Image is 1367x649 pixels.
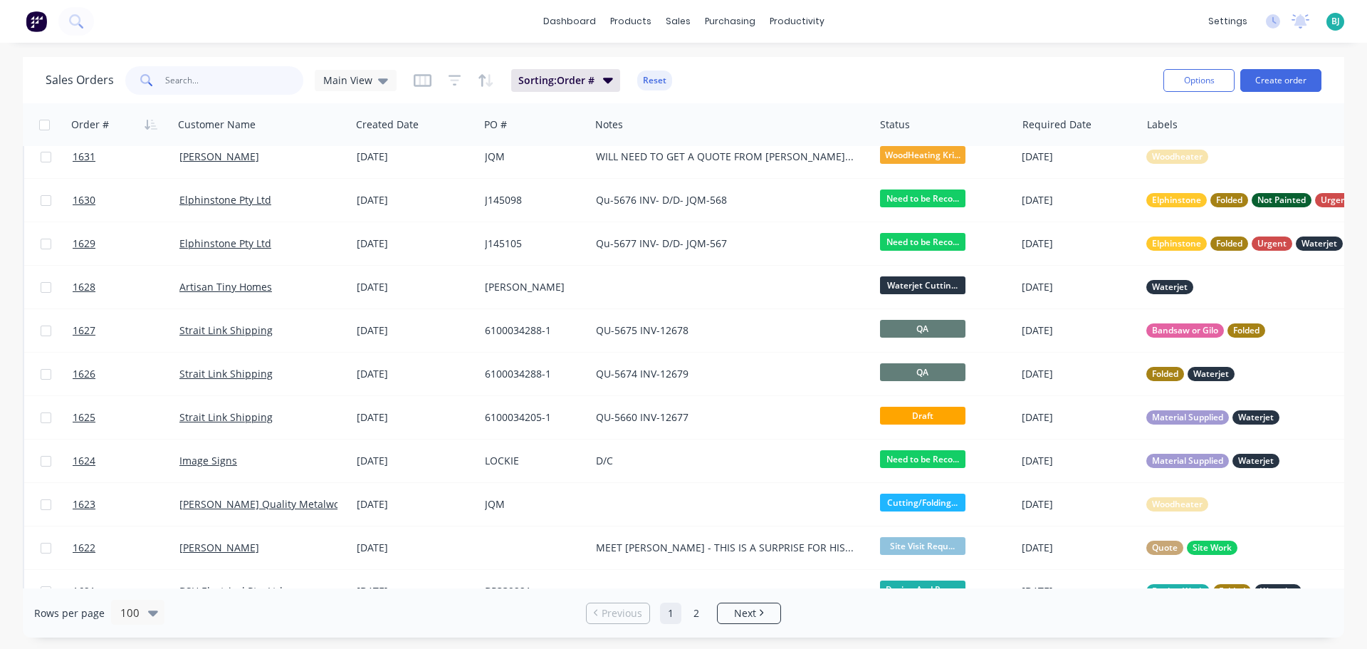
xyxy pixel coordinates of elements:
span: 1624 [73,454,95,468]
div: JQM [485,150,580,164]
a: 1630 [73,179,179,222]
div: [DATE] [1022,410,1135,425]
div: [DATE] [357,150,473,164]
span: Elphinstone [1152,237,1201,251]
a: 1629 [73,222,179,265]
button: ElphinstoneFoldedUrgentWaterjet [1146,237,1343,251]
div: Notes [595,118,623,132]
div: [PERSON_NAME] [485,280,580,294]
a: 1631 [73,135,179,178]
span: Sorting: Order # [518,73,595,88]
input: Search... [165,66,304,95]
span: Urgent [1257,237,1287,251]
a: Strait Link Shipping [179,323,273,337]
div: LOCKIE [485,454,580,468]
div: Created Date [356,118,419,132]
span: 1622 [73,541,95,555]
div: [DATE] [357,193,473,207]
a: Strait Link Shipping [179,367,273,380]
img: Factory [26,11,47,32]
div: purchasing [698,11,763,32]
span: Bandsaw or Gilo [1152,323,1218,338]
span: Material Supplied [1152,454,1223,468]
span: Folded [1216,237,1242,251]
a: BSH Electrical Pty. Ltd. [179,584,286,598]
span: Need to be Reco... [880,450,965,468]
button: Waterjet [1146,280,1193,294]
div: JQM [485,497,580,512]
a: 1627 [73,309,179,352]
div: BP339221 [485,584,580,598]
span: QA [880,363,965,381]
span: Site Visit Requ... [880,537,965,555]
div: [DATE] [1022,584,1135,598]
span: Urgent [1321,193,1350,207]
div: [DATE] [357,541,473,555]
button: Sorting:Order # [511,69,620,92]
a: dashboard [536,11,603,32]
span: Rows per page [34,606,105,621]
span: Design Work [1152,584,1204,598]
span: Waterjet [1152,280,1188,294]
a: 1625 [73,396,179,439]
div: [DATE] [1022,150,1135,164]
span: 1627 [73,323,95,338]
span: Waterjet [1260,584,1296,598]
span: 1625 [73,410,95,425]
span: Woodheater [1152,497,1203,512]
span: 1621 [73,584,95,598]
a: [PERSON_NAME] [179,150,259,163]
div: [DATE] [1022,323,1135,338]
button: Woodheater [1146,497,1208,512]
div: 6100034205-1 [485,410,580,425]
span: 1628 [73,280,95,294]
button: Material SuppliedWaterjet [1146,454,1279,468]
div: [DATE] [357,323,473,338]
div: D/C [596,454,855,468]
span: Waterjet [1238,454,1274,468]
div: QU-5674 INV-12679 [596,367,855,381]
div: [DATE] [357,410,473,425]
div: products [603,11,659,32]
ul: Pagination [580,603,787,624]
div: [DATE] [357,367,473,381]
a: Strait Link Shipping [179,410,273,424]
span: 1626 [73,367,95,381]
div: [DATE] [1022,367,1135,381]
span: 1631 [73,150,95,164]
a: Elphinstone Pty Ltd [179,193,271,207]
span: Folded [1219,584,1245,598]
span: Material Supplied [1152,410,1223,425]
span: Folded [1233,323,1259,338]
a: [PERSON_NAME] Quality Metalworks [179,497,354,511]
span: Previous [602,606,642,621]
div: Labels [1147,118,1178,132]
a: 1621 [73,570,179,613]
span: Not Painted [1257,193,1306,207]
h1: Sales Orders [46,73,114,87]
div: [DATE] [1022,237,1135,251]
span: Site Work [1193,541,1232,555]
button: FoldedWaterjet [1146,367,1235,381]
span: Waterjet [1238,410,1274,425]
span: Cutting/Folding... [880,494,965,512]
a: Image Signs [179,454,237,467]
div: WILL NEED TO GET A QUOTE FROM [PERSON_NAME] REGARDING THIS ONE. I SUSPECT THAT A PLUMBER MAY BE R... [596,150,855,164]
div: [DATE] [357,454,473,468]
button: Options [1163,69,1235,92]
span: Folded [1152,367,1178,381]
span: BJ [1331,15,1340,28]
div: Order # [71,118,109,132]
div: [DATE] [357,237,473,251]
button: Create order [1240,69,1321,92]
a: Page 1 is your current page [660,603,681,624]
div: Status [880,118,910,132]
div: Customer Name [178,118,256,132]
div: 6100034288-1 [485,367,580,381]
a: [PERSON_NAME] [179,541,259,554]
div: productivity [763,11,832,32]
div: [DATE] [357,280,473,294]
span: Waterjet [1193,367,1229,381]
span: 1629 [73,237,95,251]
a: Artisan Tiny Homes [179,280,272,294]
